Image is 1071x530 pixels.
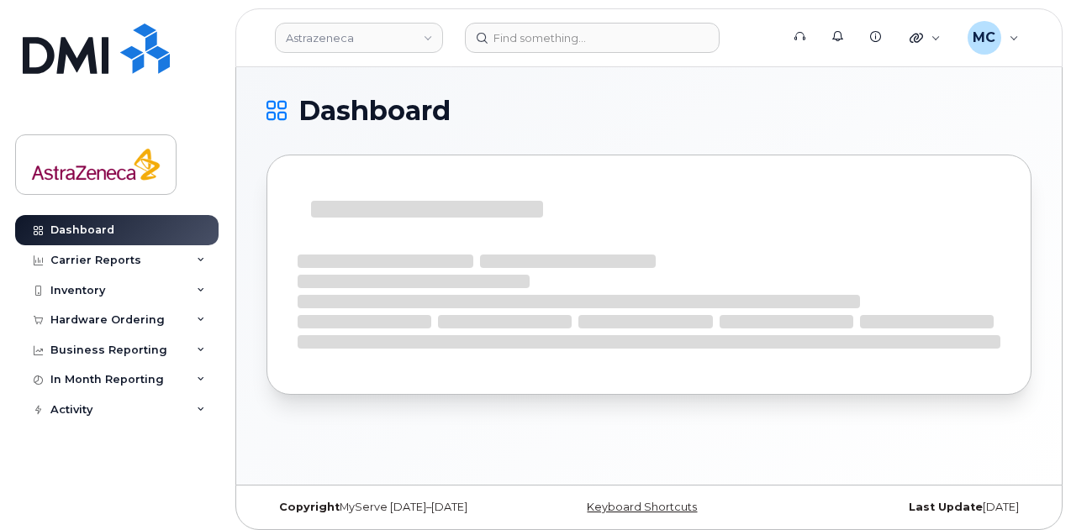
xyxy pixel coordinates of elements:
[777,501,1031,514] div: [DATE]
[279,501,340,513] strong: Copyright
[587,501,697,513] a: Keyboard Shortcuts
[909,501,983,513] strong: Last Update
[266,501,521,514] div: MyServe [DATE]–[DATE]
[298,98,451,123] span: Dashboard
